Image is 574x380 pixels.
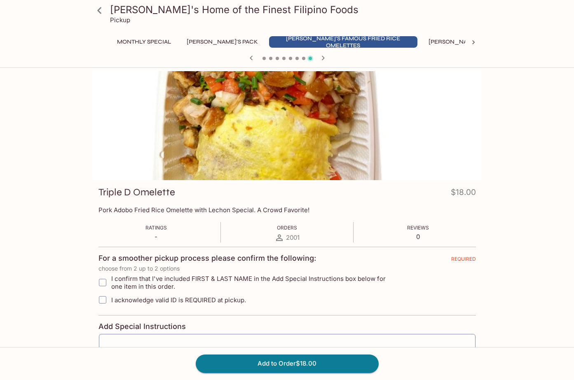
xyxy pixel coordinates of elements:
[98,322,476,331] h4: Add Special Instructions
[182,36,262,48] button: [PERSON_NAME]'s Pack
[277,225,297,231] span: Orders
[110,16,130,24] p: Pickup
[424,36,529,48] button: [PERSON_NAME]'s Mixed Plates
[98,206,476,214] p: Pork Adobo Fried Rice Omelette with Lechon Special. A Crowd Favorite!
[98,254,316,263] h4: For a smoother pickup process please confirm the following:
[196,355,379,373] button: Add to Order$18.00
[98,186,175,199] h3: Triple D Omelette
[111,296,246,304] span: I acknowledge valid ID is REQUIRED at pickup.
[145,233,167,241] p: -
[269,36,417,48] button: [PERSON_NAME]'s Famous Fried Rice Omelettes
[111,275,397,290] span: I confirm that I've included FIRST & LAST NAME in the Add Special Instructions box below for one ...
[145,225,167,231] span: Ratings
[451,186,476,202] h4: $18.00
[93,71,482,180] div: Triple D Omelette
[407,225,429,231] span: Reviews
[407,233,429,241] p: 0
[112,36,176,48] button: Monthly Special
[451,256,476,265] span: REQUIRED
[110,3,478,16] h3: [PERSON_NAME]'s Home of the Finest Filipino Foods
[286,234,300,241] span: 2001
[98,265,476,272] p: choose from 2 up to 2 options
